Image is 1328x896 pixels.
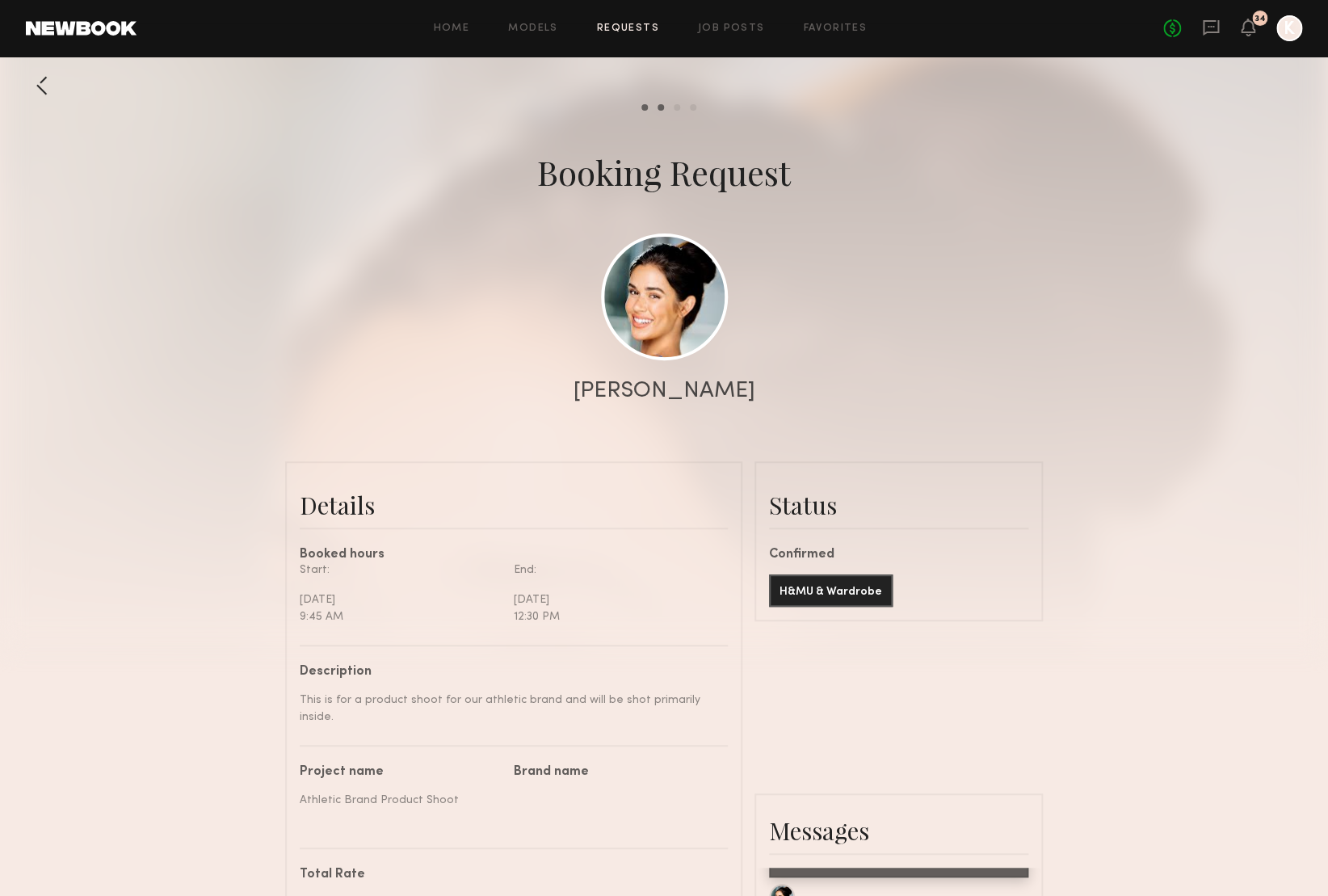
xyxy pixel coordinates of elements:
div: Messages [769,814,1028,847]
div: Booking Request [537,149,791,195]
div: [PERSON_NAME] [574,380,755,402]
a: Favorites [803,23,867,34]
a: Home [434,23,470,34]
div: Total Rate [300,869,716,881]
div: End: [514,562,716,578]
div: 12:30 PM [514,608,716,625]
div: This is for a product shoot for our athletic brand and will be shot primarily inside. [300,692,716,726]
a: K [1276,15,1302,41]
div: [DATE] [300,591,502,608]
div: Brand name [514,766,716,779]
div: Athletic Brand Product Shoot [300,792,502,809]
div: Details [300,489,728,521]
div: Project name [300,766,502,779]
div: Description [300,666,716,679]
a: Requests [597,23,659,34]
button: H&MU & Wardrobe [769,574,893,607]
div: [DATE] [514,591,716,608]
div: Start: [300,562,502,578]
div: 9:45 AM [300,608,502,625]
a: Job Posts [698,23,765,34]
div: 34 [1254,15,1266,23]
div: Confirmed [769,549,1028,562]
a: Models [508,23,557,34]
div: Status [769,489,1028,521]
div: Booked hours [300,549,728,562]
